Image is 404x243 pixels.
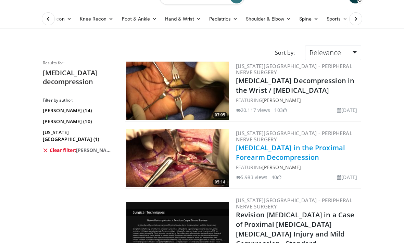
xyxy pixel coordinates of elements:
a: Relevance [305,46,361,61]
a: [US_STATE][GEOGRAPHIC_DATA] - Peripheral Nerve Surgery [236,197,352,210]
span: Relevance [310,48,341,57]
h2: [MEDICAL_DATA] decompression [43,69,115,87]
div: FEATURING [236,97,360,104]
a: Clear filter:[PERSON_NAME] [43,147,113,154]
a: [MEDICAL_DATA] Decompression in the Wrist / [MEDICAL_DATA] [236,76,354,95]
div: Sort by: [270,46,300,61]
a: [PERSON_NAME] [262,97,301,104]
a: Knee Recon [76,12,118,26]
span: [PERSON_NAME] [76,147,113,154]
p: Results for: [43,61,115,66]
span: 05:14 [213,179,227,186]
a: [PERSON_NAME] [262,164,301,171]
a: Foot & Ankle [118,12,161,26]
img: ada30b00-1987-44aa-bfc3-ee66a575f5a6.300x170_q85_crop-smart_upscale.jpg [126,129,229,187]
li: 40 [272,174,281,181]
a: [PERSON_NAME] (14) [43,107,113,114]
a: Spine [295,12,322,26]
li: [DATE] [337,174,357,181]
a: [US_STATE][GEOGRAPHIC_DATA] (1) [43,129,113,143]
a: [US_STATE][GEOGRAPHIC_DATA] - Peripheral Nerve Surgery [236,130,352,143]
img: 80b671cc-e6c2-4c30-b4fd-e019560497a8.300x170_q85_crop-smart_upscale.jpg [126,62,229,120]
a: [US_STATE][GEOGRAPHIC_DATA] - Peripheral Nerve Surgery [236,63,352,76]
a: Hand & Wrist [161,12,205,26]
span: 07:05 [213,112,227,118]
a: Shoulder & Elbow [242,12,295,26]
li: 103 [274,107,287,114]
a: Pediatrics [205,12,242,26]
div: FEATURING [236,164,360,171]
a: 05:14 [126,129,229,187]
li: 20,117 views [236,107,270,114]
a: [PERSON_NAME] (10) [43,118,113,125]
li: 5,983 views [236,174,267,181]
h3: Filter by author: [43,98,115,103]
li: [DATE] [337,107,357,114]
a: 07:05 [126,62,229,120]
a: [MEDICAL_DATA] in the Proximal Forearm Decompression [236,143,345,162]
a: Sports [323,12,352,26]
